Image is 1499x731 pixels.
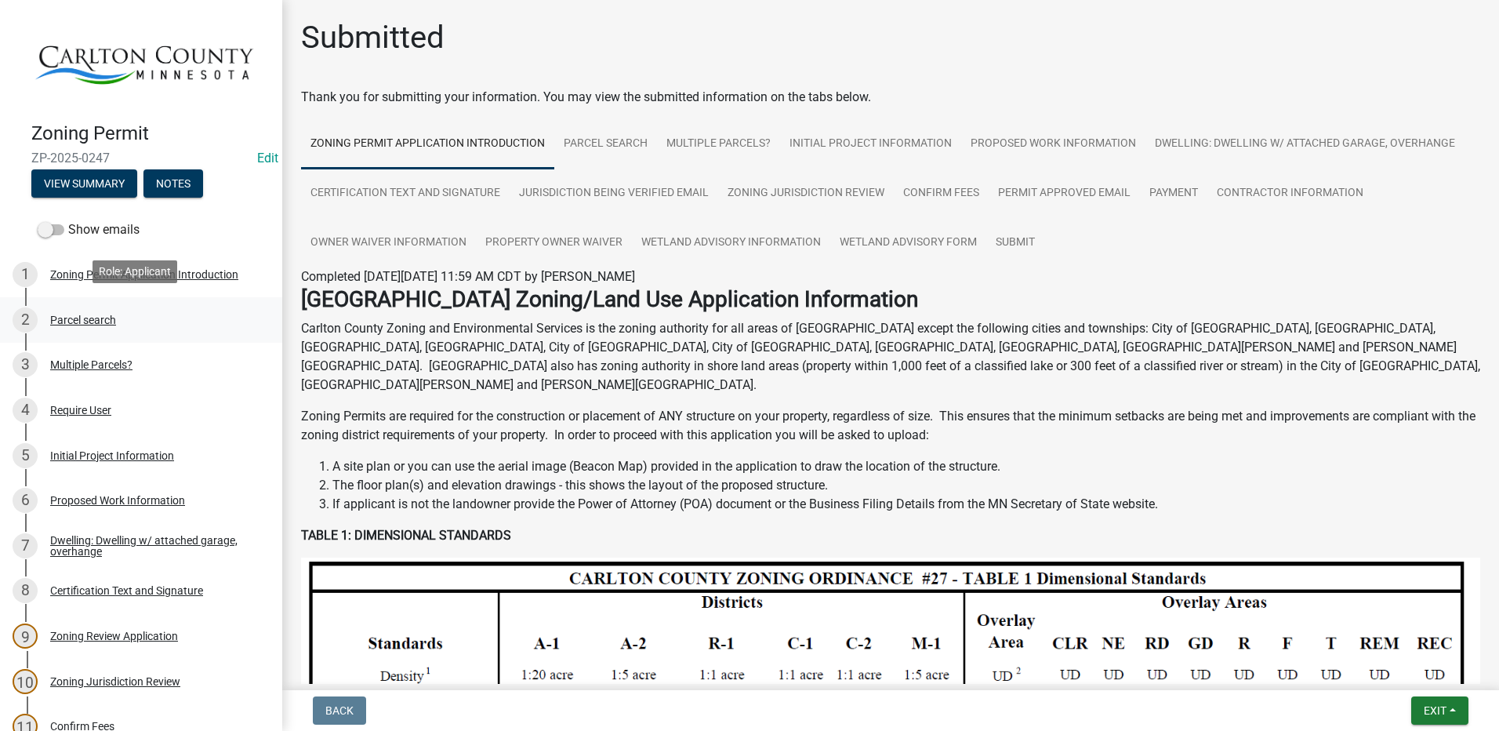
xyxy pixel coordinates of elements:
button: Notes [143,169,203,198]
a: Property Owner Waiver [476,218,632,268]
button: View Summary [31,169,137,198]
a: Multiple Parcels? [657,119,780,169]
div: 6 [13,488,38,513]
div: 8 [13,578,38,603]
div: Thank you for submitting your information. You may view the submitted information on the tabs below. [301,88,1480,107]
a: Submit [986,218,1044,268]
div: Parcel search [50,315,116,325]
div: Zoning Jurisdiction Review [50,676,180,687]
div: 2 [13,307,38,333]
div: Multiple Parcels? [50,359,132,370]
a: Zoning Jurisdiction Review [718,169,894,219]
button: Exit [1411,696,1468,725]
a: Parcel search [554,119,657,169]
div: Initial Project Information [50,450,174,461]
img: Carlton County, Minnesota [31,16,257,106]
span: Completed [DATE][DATE] 11:59 AM CDT by [PERSON_NAME] [301,269,635,284]
div: 10 [13,669,38,694]
a: Permit Approved Email [989,169,1140,219]
h1: Submitted [301,19,445,56]
div: Role: Applicant [93,260,177,283]
p: Zoning Permits are required for the construction or placement of ANY structure on your property, ... [301,407,1480,445]
a: Zoning Permit Application Introduction [301,119,554,169]
span: Back [325,704,354,717]
li: If applicant is not the landowner provide the Power of Attorney (POA) document or the Business Fi... [332,495,1480,514]
button: Back [313,696,366,725]
a: Wetland Advisory Information [632,218,830,268]
wm-modal-confirm: Edit Application Number [257,151,278,165]
span: Exit [1424,704,1446,717]
a: Dwelling: Dwelling w/ attached garage, overhange [1145,119,1465,169]
wm-modal-confirm: Summary [31,179,137,191]
h4: Zoning Permit [31,122,270,145]
a: Edit [257,151,278,165]
a: Certification Text and Signature [301,169,510,219]
a: Wetland Advisory Form [830,218,986,268]
div: Certification Text and Signature [50,585,203,596]
div: 4 [13,398,38,423]
div: 9 [13,624,38,649]
a: Confirm Fees [894,169,989,219]
div: 3 [13,352,38,377]
div: 1 [13,262,38,287]
div: 7 [13,533,38,558]
wm-modal-confirm: Notes [143,179,203,191]
label: Show emails [38,220,140,239]
a: Contractor Information [1207,169,1373,219]
strong: TABLE 1: DIMENSIONAL STANDARDS [301,528,511,543]
div: Dwelling: Dwelling w/ attached garage, overhange [50,535,257,557]
div: Require User [50,405,111,416]
a: Proposed Work Information [961,119,1145,169]
span: ZP-2025-0247 [31,151,251,165]
a: Jurisdiction Being Verified Email [510,169,718,219]
li: The floor plan(s) and elevation drawings - this shows the layout of the proposed structure. [332,476,1480,495]
p: Carlton County Zoning and Environmental Services is the zoning authority for all areas of [GEOGRA... [301,319,1480,395]
div: 5 [13,443,38,468]
strong: [GEOGRAPHIC_DATA] Zoning/Land Use Application Information [301,286,918,312]
a: Owner Waiver Information [301,218,476,268]
div: Proposed Work Information [50,495,185,506]
div: Zoning Review Application [50,631,178,642]
a: Payment [1140,169,1207,219]
div: Zoning Permit Application Introduction [50,269,238,280]
a: Initial Project Information [780,119,961,169]
li: A site plan or you can use the aerial image (Beacon Map) provided in the application to draw the ... [332,457,1480,476]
